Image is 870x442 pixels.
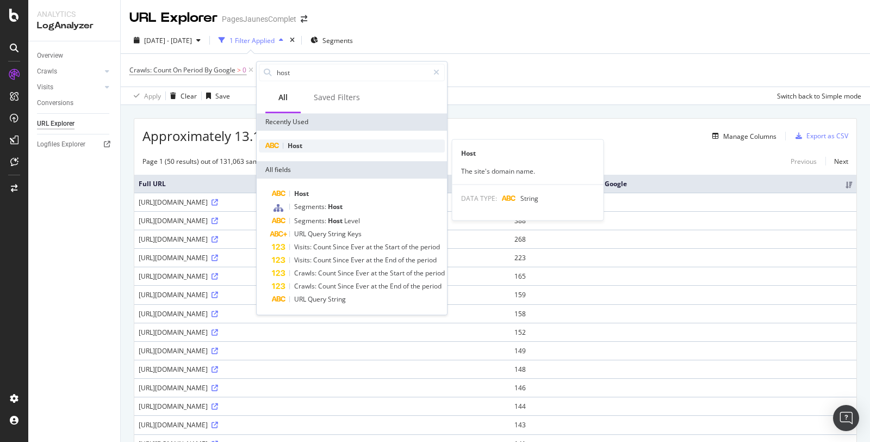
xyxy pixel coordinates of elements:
span: period [420,242,440,251]
button: Manage Columns [708,130,776,143]
div: Analytics [37,9,111,20]
div: [URL][DOMAIN_NAME] [139,216,506,225]
div: Conversions [37,97,73,109]
td: 159 [510,285,856,304]
span: Count [318,268,338,278]
div: [URL][DOMAIN_NAME] [139,365,506,374]
span: Count [313,242,333,251]
span: Query [308,294,328,304]
span: String [328,294,346,304]
span: Visits: [294,242,313,251]
div: [URL][DOMAIN_NAME] [139,328,506,337]
span: Since [333,242,351,251]
span: the [374,255,385,265]
span: Host [288,141,302,150]
span: Since [333,255,351,265]
button: Segments [306,32,357,49]
div: The site's domain name. [452,167,604,176]
span: > [237,65,241,75]
td: 268 [510,230,856,248]
a: Logfiles Explorer [37,139,113,150]
div: [URL][DOMAIN_NAME] [139,235,506,244]
span: the [378,281,390,291]
span: the [409,242,420,251]
button: [DATE] - [DATE] [129,32,205,49]
div: All [278,92,288,103]
span: Crawls: [294,268,318,278]
div: [URL][DOMAIN_NAME] [139,272,506,281]
div: LogAnalyzer [37,20,111,32]
span: Segments: [294,202,328,211]
div: Switch back to Simple mode [777,91,861,101]
div: Clear [181,91,197,101]
span: Host [328,216,344,225]
span: Ever [351,242,366,251]
td: 165 [510,267,856,285]
span: Keys [347,229,362,238]
span: Approximately 13.1M URLs found [142,127,346,145]
div: [URL][DOMAIN_NAME] [139,402,506,411]
div: [URL][DOMAIN_NAME] [139,420,506,429]
span: End [390,281,403,291]
div: Saved Filters [314,92,360,103]
span: 0 [243,63,246,78]
span: Start [385,242,401,251]
span: End [385,255,398,265]
td: 143 [510,415,856,434]
span: at [371,281,378,291]
span: of [403,281,411,291]
span: Crawls: Count On Period By Google [129,65,235,75]
div: 1 Filter Applied [229,36,275,45]
button: Clear [166,87,197,105]
div: [URL][DOMAIN_NAME] [139,290,506,299]
div: Host [452,149,604,158]
span: Count [318,281,338,291]
span: period [422,281,442,291]
div: PagesJaunesComplet [222,14,296,24]
td: 148 [510,360,856,378]
div: Page 1 (50 results) out of 131,063 sampled entries [142,157,295,166]
span: Host [294,189,309,198]
span: the [411,281,422,291]
div: Save [215,91,230,101]
td: 146 [510,378,856,397]
button: Save [202,87,230,105]
span: Ever [356,281,371,291]
span: of [398,255,406,265]
div: All fields [257,161,447,179]
span: the [406,255,417,265]
span: at [366,255,374,265]
td: 391 [510,193,856,211]
span: Host [328,202,343,211]
div: Visits [37,82,53,93]
button: Apply [129,87,161,105]
div: arrow-right-arrow-left [301,15,307,23]
td: 152 [510,323,856,341]
div: Logfiles Explorer [37,139,85,150]
div: [URL][DOMAIN_NAME] [139,383,506,392]
a: Overview [37,50,113,62]
td: 144 [510,397,856,415]
span: at [366,242,374,251]
a: Crawls [37,66,102,77]
div: [URL][DOMAIN_NAME] [139,346,506,355]
span: DATA TYPE: [461,194,497,203]
div: URL Explorer [37,118,74,130]
span: the [378,268,390,278]
span: Segments: [294,216,328,225]
a: Visits [37,82,102,93]
span: URL [294,294,308,304]
div: URL Explorer [129,9,217,27]
span: URL [294,229,308,238]
td: 149 [510,341,856,360]
div: times [288,35,297,46]
a: Conversions [37,97,113,109]
span: Visits: [294,255,313,265]
td: 388 [510,211,856,230]
span: the [374,242,385,251]
button: Add Filter [256,64,299,77]
span: Ever [351,255,366,265]
span: Ever [356,268,371,278]
div: Crawls [37,66,57,77]
span: at [371,268,378,278]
